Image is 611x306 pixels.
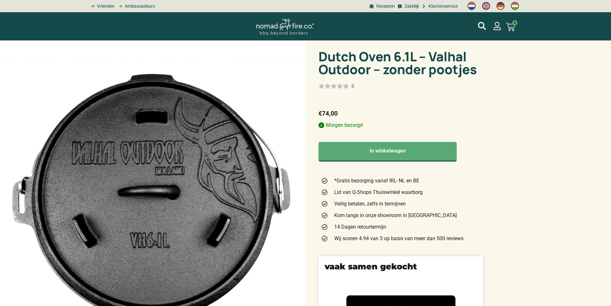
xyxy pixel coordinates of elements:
span: Wij scoren 4.94 van 5 op basis van meer dan 500 reviews [333,235,463,242]
a: grill bill klantenservice [421,3,458,10]
a: 14 Dagen retourtermijn [321,223,480,231]
a: *Gratis bezorging vanaf 80,- NL en BE [321,177,480,185]
img: Nomad Logo [256,19,314,36]
a: mijn account [493,22,501,30]
img: Duits [496,2,505,10]
a: Veilig betalen, zelfs in termijnen [321,200,480,208]
img: Engels [482,2,490,10]
a: grill bill ambassadors [116,3,155,10]
span: *Gratis bezorging vanaf 80,- NL en BE [333,177,419,185]
a: Switch to Duits [493,0,508,12]
h1: Dutch Oven 6.1L – Valhal Outdoor – zonder pootjes [318,50,483,76]
span: Klantenservice [427,3,458,10]
img: Nederlands [468,2,476,10]
a: 0 [498,19,523,35]
a: Kom langs in onze showroom in [GEOGRAPHIC_DATA] [321,212,480,219]
span: Veilig betalen, zelfs in termijnen [333,200,406,208]
button: In winkelwagen [318,142,457,162]
a: grill bill vrienden [89,3,115,10]
a: Switch to Engels [479,0,493,12]
p: Morgen bezorgd [318,121,483,129]
span: Kom langs in onze showroom in [GEOGRAPHIC_DATA] [333,212,457,219]
a: Switch to Hongaars [508,0,522,12]
h2: vaak samen gekocht [325,262,477,271]
a: mijn account [478,22,486,30]
span: Zakelijk [403,3,419,10]
span: 14 Dagen retourtermijn [333,223,386,231]
span: Ambassadeurs [123,3,155,10]
span: Recepten [375,3,395,10]
span: Vrienden [95,3,115,10]
span: 0 [512,20,517,25]
a: grill bill zakeljk [396,3,419,10]
div: 0 [352,83,354,89]
span: Lid van Q-Shops Thuiswinkel waarborg [333,188,423,196]
a: Lid van Q-Shops Thuiswinkel waarborg [321,188,480,196]
a: Wij scoren 4.94 van 5 op basis van meer dan 500 reviews [321,235,480,242]
span: € [318,110,322,117]
img: Hongaars [511,2,519,10]
a: BBQ recepten [369,3,395,10]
